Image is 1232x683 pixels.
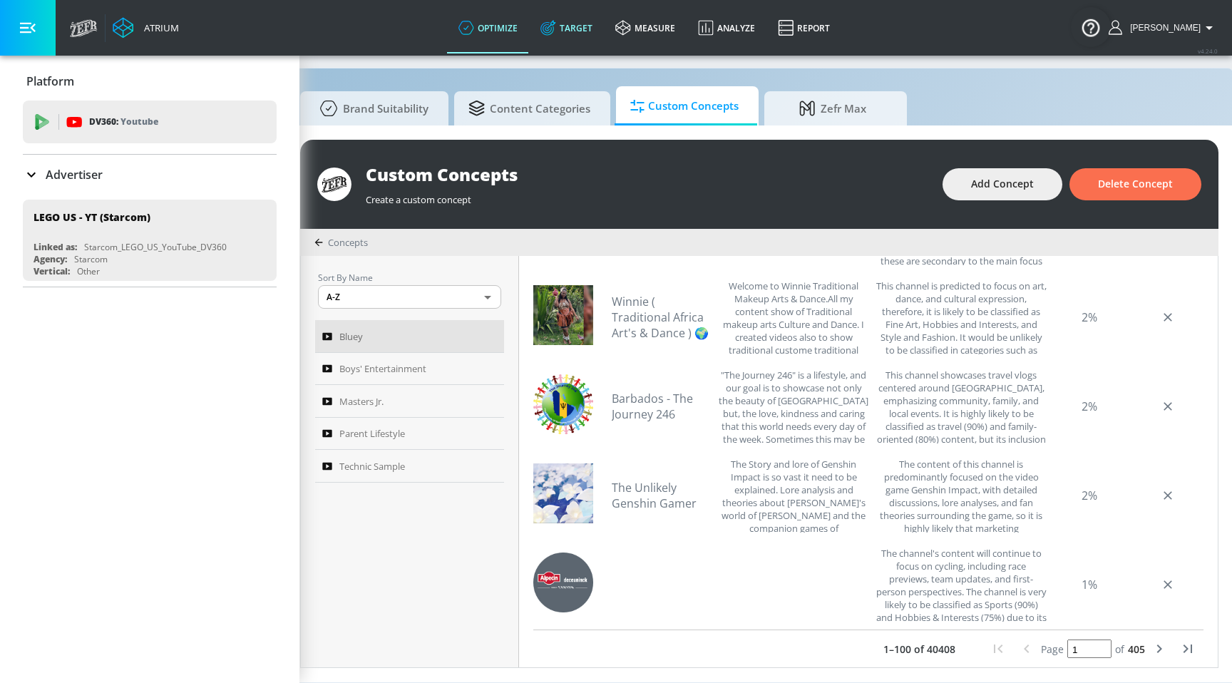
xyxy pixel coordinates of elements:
[687,2,766,53] a: Analyze
[120,114,158,129] p: Youtube
[74,253,108,265] div: Starcom
[612,391,712,422] a: Barbados - The Journey 246
[315,353,504,386] a: Boys' Entertainment
[23,200,277,281] div: LEGO US - YT (Starcom)Linked as:Starcom_LEGO_US_YouTube_DV360Agency:StarcomVertical:Other
[339,425,405,442] span: Parent Lifestyle
[23,155,277,195] div: Advertiser
[943,168,1062,200] button: Add Concept
[533,553,593,612] img: UCul2imagVKz20u1CKgCcfbw
[1054,279,1125,354] div: 2%
[315,418,504,451] a: Parent Lifestyle
[1054,547,1125,622] div: 1%
[1109,19,1218,36] button: [PERSON_NAME]
[318,285,501,309] div: A-Z
[447,2,529,53] a: optimize
[876,369,1047,443] div: This channel showcases travel vlogs centered around Barbados, emphasizing community, family, and ...
[604,2,687,53] a: measure
[1174,635,1202,663] button: last page
[366,186,928,206] div: Create a custom concept
[89,114,158,130] p: DV360:
[34,253,67,265] div: Agency:
[533,374,593,434] img: UCnbr0Ny4hSUeElscNEusQ7w
[23,61,277,101] div: Platform
[113,17,179,38] a: Atrium
[1067,640,1112,658] input: page
[1041,640,1145,658] div: Set page and press "Enter"
[630,89,739,123] span: Custom Concepts
[719,369,868,443] div: "The Journey 246" is a lifestyle, and our goal is to showcase not only the beauty of Barbados but...
[318,270,501,285] p: Sort By Name
[1071,7,1111,47] button: Open Resource Center
[719,458,868,533] div: The Story and lore of Genshin Impact is so vast it need to be explained. Lore analysis and theori...
[971,175,1034,193] span: Add Concept
[34,265,70,277] div: Vertical:
[533,285,593,345] img: UCOjJqIW9Em0DrLfJsrnYmLw
[1054,369,1125,443] div: 2%
[533,463,593,523] img: UCtfBjHWgIafD4fmH2fDS0AQ
[1128,642,1145,656] span: 405
[339,328,363,345] span: Bluey
[876,279,1047,354] div: This channel is predicted to focus on art, dance, and cultural expression, therefore, it is likel...
[339,360,426,377] span: Boys' Entertainment
[34,241,77,253] div: Linked as:
[26,73,74,89] p: Platform
[34,210,150,224] div: LEGO US - YT (Starcom)
[1069,168,1201,200] button: Delete Concept
[766,2,841,53] a: Report
[1054,458,1125,533] div: 2%
[315,385,504,418] a: Masters Jr.
[1145,635,1174,663] button: next page
[1198,47,1218,55] span: v 4.24.0
[876,547,1047,622] div: The channel's content will continue to focus on cycling, including race previews, team updates, a...
[779,91,887,125] span: Zefr Max
[719,279,868,354] div: Welcome to Winnie Traditional Makeup Arts & Dance.All my content show of Traditional makeup arts ...
[314,236,368,249] div: Concepts
[339,393,384,410] span: Masters Jr.
[529,2,604,53] a: Target
[46,167,103,183] p: Advertiser
[77,265,100,277] div: Other
[1124,23,1201,33] span: login as: justin.nim@zefr.com
[314,91,428,125] span: Brand Suitability
[468,91,590,125] span: Content Categories
[339,458,405,475] span: Technic Sample
[612,294,712,341] a: Winnie ( Traditional Africa Art's & Dance ) 🌍
[315,450,504,483] a: Technic Sample
[1098,175,1173,193] span: Delete Concept
[612,480,712,511] a: The Unlikely Genshin Gamer
[23,101,277,143] div: DV360: Youtube
[366,163,928,186] div: Custom Concepts
[883,642,955,657] p: 1–100 of 40408
[876,458,1047,533] div: The content of this channel is predominantly focused on the video game Genshin Impact, with detai...
[84,241,227,253] div: Starcom_LEGO_US_YouTube_DV360
[138,21,179,34] div: Atrium
[315,320,504,353] a: Bluey
[328,236,368,249] span: Concepts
